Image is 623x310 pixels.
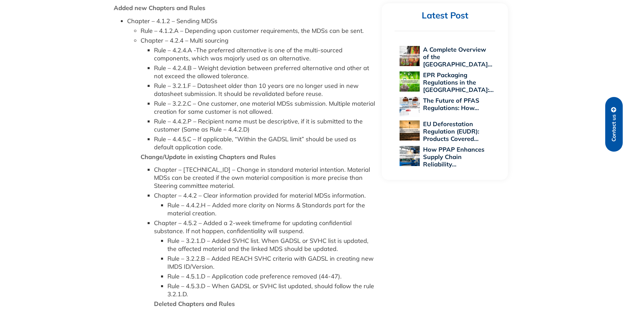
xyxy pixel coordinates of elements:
a: The Future of PFAS Regulations: How… [423,97,479,112]
li: Chapter – 4.5.2 – Added a 2-week timeframe for updating confidential substance. If not happen, co... [154,219,375,298]
strong: Deleted Chapters and Rules [154,300,235,308]
span: Contact us [611,114,617,142]
li: Rule – 4.4.2.P – Recipient name must be descriptive, if it is submitted to the customer (Same as ... [154,117,375,134]
a: A Complete Overview of the [GEOGRAPHIC_DATA]… [423,46,492,68]
strong: Change/Update in existing Chapters and Rules [141,153,276,161]
li: Rule – 3.2.1.D – Added SVHC list. When GADSL or SVHC list is updated, the affected material and t... [167,237,375,253]
li: Rule – 3.2.2.B – Added REACH SVHC criteria with GADSL in creating new IMDS ID/Version. [167,255,375,271]
li: Rule – 4.1.2.A – Depending upon customer requirements, the MDSs can be sent. [141,27,375,35]
a: Contact us [605,97,623,152]
li: Chapter – [TECHNICAL_ID] – Change in standard material intention. Material MDSs can be created if... [154,166,375,190]
li: Rule – 3.2.1.F – Datasheet older than 10 years are no longer used in new datasheet submission. It... [154,82,375,98]
strong: Added new Chapters and Rules [114,4,205,12]
h2: Latest Post [395,10,495,21]
li: Chapter – 4.2.4 – Multi sourcing [141,37,375,151]
img: A Complete Overview of the EU Personal Protective Equipment Regulation 2016/425 [400,46,420,66]
li: Rule – 4.2.4.A -The preferred alternative is one of the multi-sourced components, which was major... [154,46,375,62]
a: EU Deforestation Regulation (EUDR): Products Covered… [423,120,479,143]
li: Chapter – 4.1.2 – Sending MDSs [127,17,375,35]
li: Rule – 4.5.3.D – When GADSL or SVHC list updated, should follow the rule 3.2.1.D. [167,282,375,298]
a: EPR Packaging Regulations in the [GEOGRAPHIC_DATA]:… [423,71,494,94]
img: How PPAP Enhances Supply Chain Reliability Across Global Industries [400,146,420,166]
li: Rule – 4.4.5.C – If applicable, “Within the GADSL limit” should be used as default application code. [154,135,375,151]
img: EU Deforestation Regulation (EUDR): Products Covered and Compliance Essentials [400,120,420,141]
img: EPR Packaging Regulations in the US: A 2025 Compliance Perspective [400,71,420,92]
a: How PPAP Enhances Supply Chain Reliability… [423,146,484,168]
img: The Future of PFAS Regulations: How 2025 Will Reshape Global Supply Chains [400,97,420,117]
li: Rule – 3.2.2.C – One customer, one material MDSs submission. Multiple material creation for same ... [154,100,375,116]
li: Rule – 4.2.4.B – Weight deviation between preferred alternative and other at not exceed the allow... [154,64,375,80]
li: Rule – 4.4.2.H – Added more clarity on Norms & Standards part for the material creation. [167,201,375,217]
li: Chapter – 4.4.2 – Clear information provided for material MDSs information. [154,192,375,217]
li: Rule – 4.5.1.D – Application code preference removed (44-47). [167,272,375,280]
